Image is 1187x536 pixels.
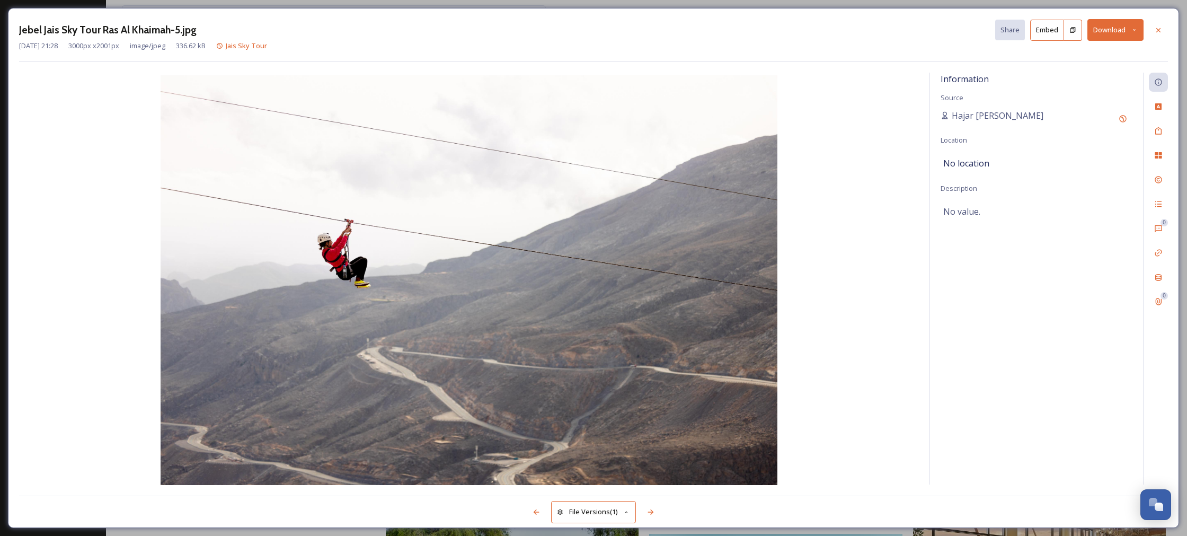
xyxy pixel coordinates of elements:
button: Embed [1030,20,1064,41]
button: Download [1087,19,1144,41]
span: Jais Sky Tour [226,41,267,50]
span: 336.62 kB [176,41,206,51]
span: Location [941,135,967,145]
span: Source [941,93,963,102]
button: File Versions(1) [551,501,636,523]
img: 93A230F4-595E-413C-8AA72F7A1BAE2792.jpg [19,75,919,487]
span: No value. [943,205,980,218]
h3: Jebel Jais Sky Tour Ras Al Khaimah-5.jpg [19,22,197,38]
span: Information [941,73,989,85]
span: 3000 px x 2001 px [68,41,119,51]
button: Share [995,20,1025,40]
span: Description [941,183,977,193]
div: 0 [1161,292,1168,300]
div: 0 [1161,219,1168,226]
button: Open Chat [1140,489,1171,520]
span: No location [943,157,989,170]
span: Hajar [PERSON_NAME] [952,109,1043,122]
span: image/jpeg [130,41,165,51]
span: [DATE] 21:28 [19,41,58,51]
